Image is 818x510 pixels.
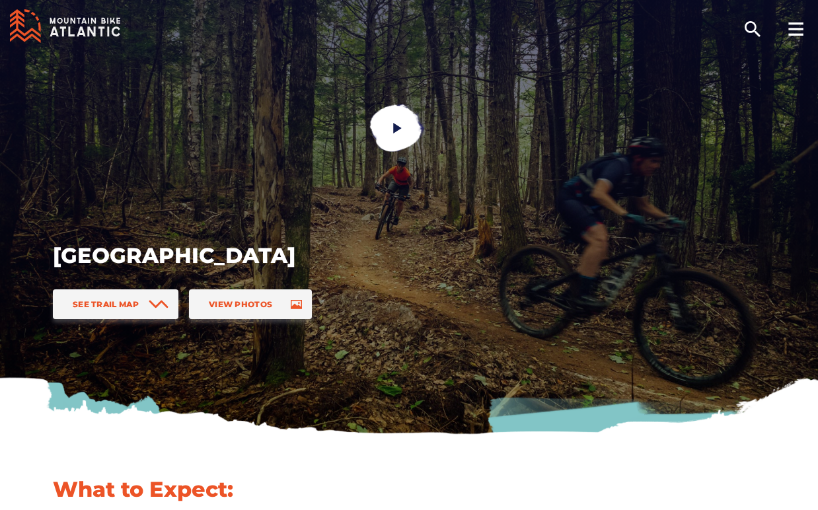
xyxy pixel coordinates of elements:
a: See Trail Map [53,289,178,319]
ion-icon: play [391,122,404,135]
ion-icon: search [742,18,763,40]
h1: [GEOGRAPHIC_DATA] [53,242,489,270]
h1: What to Expect: [53,476,765,503]
a: View Photos [189,289,312,319]
span: See Trail Map [73,299,139,309]
span: View Photos [209,299,272,309]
